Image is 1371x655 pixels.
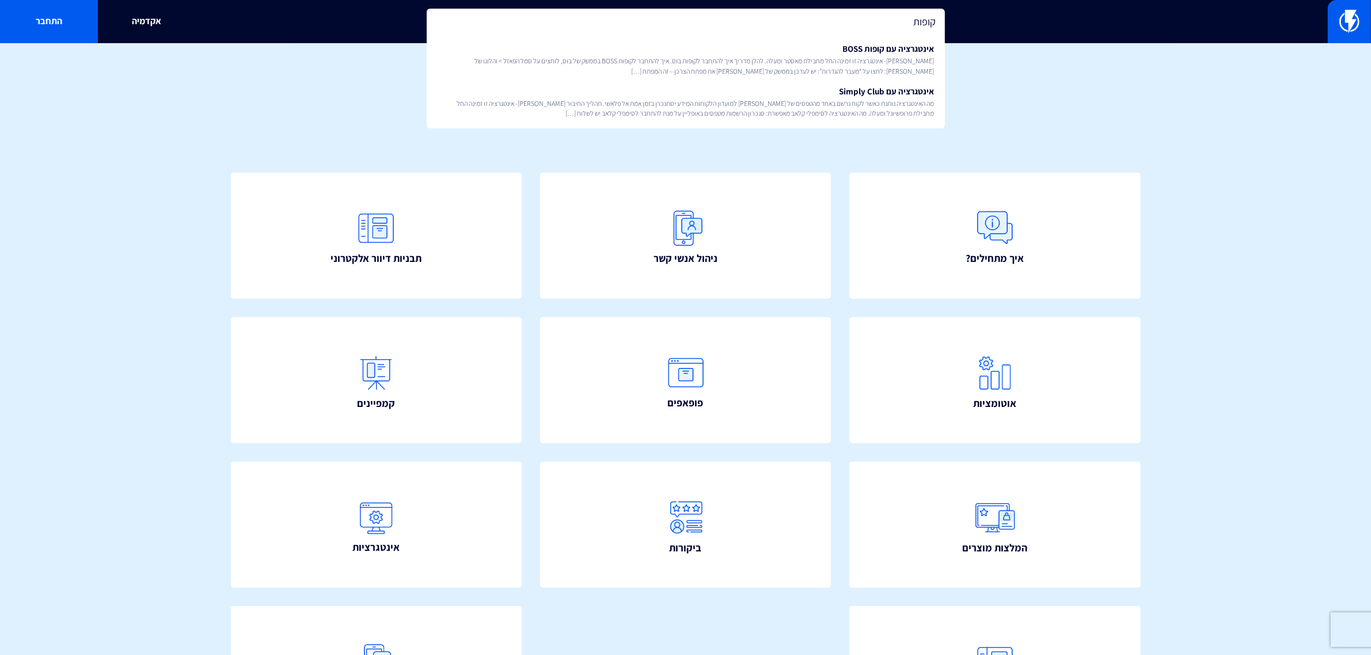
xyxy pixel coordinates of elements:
[540,462,831,588] a: ביקורות
[849,317,1141,443] a: אוטומציות
[357,396,395,411] span: קמפיינים
[432,81,939,123] a: אינטגרציה עם Simply Clubמה האינטגרציה נותנת כאשר לקוח נרשם באחד מהטפסים של [PERSON_NAME] למועדון ...
[17,60,1354,83] h1: איך אפשר לעזור?
[437,98,935,118] span: מה האינטגרציה נותנת כאשר לקוח נרשם באחד מהטפסים של [PERSON_NAME] למועדון הלקוחות המידע יסתנכרן בז...
[331,251,421,266] span: תבניות דיוור אלקטרוני
[849,462,1141,588] a: המלצות מוצרים
[849,173,1141,299] a: איך מתחילים?
[973,396,1016,411] span: אוטומציות
[670,540,702,555] span: ביקורות
[432,38,939,81] a: אינטגרציה עם קופות BOSS[PERSON_NAME]- אינטגרציה זו זמינה החל מחבילת מאסטר ומעלה. להלן מדריך איך ל...
[352,540,400,555] span: אינטגרציות
[962,540,1027,555] span: המלצות מוצרים
[654,251,717,266] span: ניהול אנשי קשר
[966,251,1024,266] span: איך מתחילים?
[437,56,935,75] span: [PERSON_NAME]- אינטגרציה זו זמינה החל מחבילת מאסטר ומעלה. להלן מדריך איך להתחבר לקופות בוס. איך ל...
[231,317,522,443] a: קמפיינים
[231,173,522,299] a: תבניות דיוור אלקטרוני
[540,317,831,443] a: פופאפים
[427,9,945,35] input: חיפוש מהיר...
[231,462,522,588] a: אינטגרציות
[540,173,831,299] a: ניהול אנשי קשר
[668,395,704,410] span: פופאפים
